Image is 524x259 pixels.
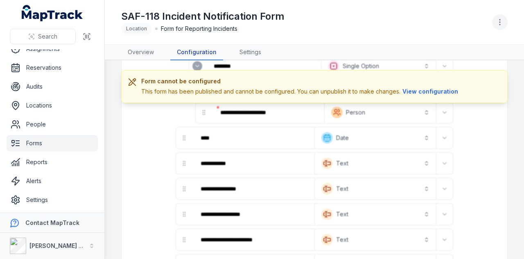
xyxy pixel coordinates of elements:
[22,5,83,21] a: MapTrack
[121,10,285,23] h1: SAF-118 Incident Notification Form
[121,23,152,34] div: Location
[141,77,460,85] h3: Form cannot be configured
[38,32,57,41] span: Search
[7,192,98,208] a: Settings
[7,154,98,170] a: Reports
[29,242,97,249] strong: [PERSON_NAME] Group
[400,87,460,96] button: View configuration
[141,87,460,96] div: This form has been published and cannot be configured. You can unpublish it to make changes.
[7,116,98,133] a: People
[7,60,98,76] a: Reservations
[7,173,98,189] a: Alerts
[121,45,160,60] a: Overview
[7,135,98,151] a: Forms
[170,45,223,60] a: Configuration
[161,25,237,33] span: Form for Reporting Incidents
[233,45,268,60] a: Settings
[25,219,79,226] strong: Contact MapTrack
[10,29,76,44] button: Search
[7,78,98,95] a: Audits
[7,97,98,114] a: Locations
